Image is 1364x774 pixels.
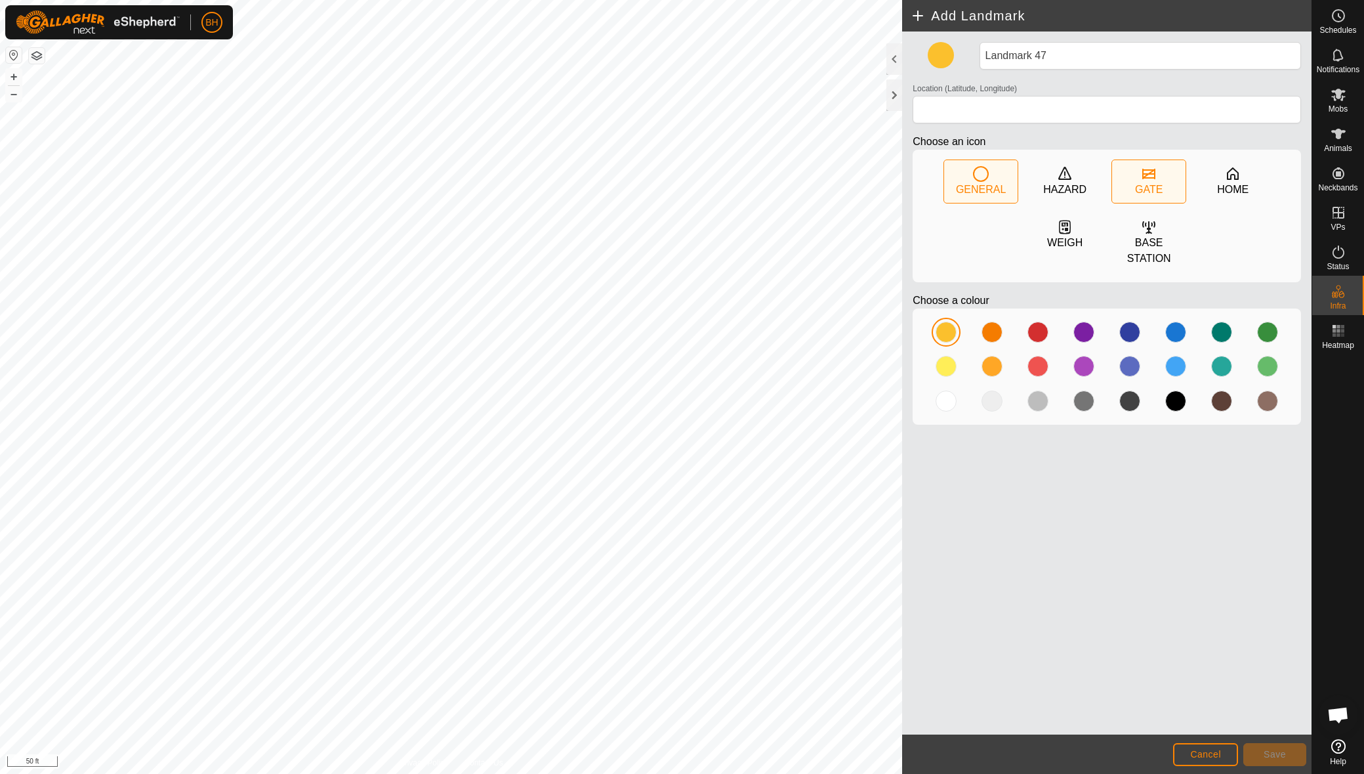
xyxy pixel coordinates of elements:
[1217,182,1249,198] div: HOME
[1319,695,1358,735] div: Open chat
[205,16,218,30] span: BH
[6,86,22,102] button: –
[1112,235,1186,267] div: BASE STATION
[16,11,180,34] img: Gallagher Logo
[1243,743,1306,766] button: Save
[1264,749,1286,760] span: Save
[464,757,503,769] a: Contact Us
[913,83,1017,95] label: Location (Latitude, Longitude)
[1324,144,1352,152] span: Animals
[1331,223,1345,231] span: VPs
[1322,341,1354,349] span: Heatmap
[1173,743,1238,766] button: Cancel
[956,182,1006,198] div: GENERAL
[1330,758,1346,765] span: Help
[1043,182,1086,198] div: HAZARD
[1317,66,1359,74] span: Notifications
[6,69,22,85] button: +
[910,8,1312,24] h2: Add Landmark
[1312,734,1364,771] a: Help
[1329,105,1348,113] span: Mobs
[1135,182,1163,198] div: GATE
[913,293,1301,309] p: Choose a colour
[1318,184,1357,192] span: Neckbands
[29,48,45,64] button: Map Layers
[1330,302,1346,310] span: Infra
[1327,263,1349,270] span: Status
[1190,749,1221,760] span: Cancel
[1319,26,1356,34] span: Schedules
[6,47,22,63] button: Reset Map
[913,134,1301,150] p: Choose an icon
[1047,235,1083,251] div: WEIGH
[400,757,449,769] a: Privacy Policy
